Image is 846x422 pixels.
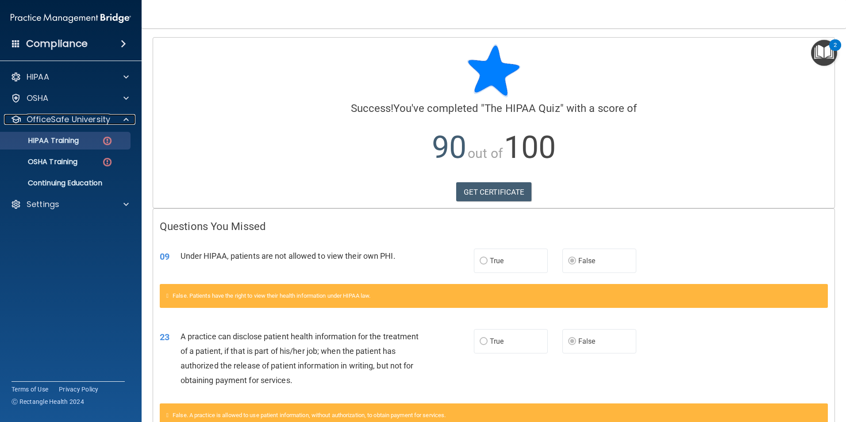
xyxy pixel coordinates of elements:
span: Under HIPAA, patients are not allowed to view their own PHI. [181,251,396,261]
a: GET CERTIFICATE [456,182,532,202]
span: False. A practice is allowed to use patient information, without authorization, to obtain payment... [173,412,446,418]
span: 23 [160,332,169,342]
span: out of [468,146,503,161]
p: HIPAA [27,72,49,82]
h4: Compliance [26,38,88,50]
p: HIPAA Training [6,136,79,145]
a: Terms of Use [12,385,48,394]
input: False [568,338,576,345]
p: Continuing Education [6,179,127,188]
div: 2 [834,45,837,57]
span: True [490,337,504,345]
span: False [578,257,596,265]
span: A practice can disclose patient health information for the treatment of a patient, if that is par... [181,332,419,385]
a: HIPAA [11,72,129,82]
span: False [578,337,596,345]
img: blue-star-rounded.9d042014.png [467,44,520,97]
span: 09 [160,251,169,262]
span: Ⓒ Rectangle Health 2024 [12,397,84,406]
span: 90 [432,129,466,165]
a: Settings [11,199,129,210]
input: False [568,258,576,265]
a: OSHA [11,93,129,104]
span: 100 [504,129,556,165]
p: OSHA [27,93,49,104]
img: PMB logo [11,9,131,27]
span: False. Patients have the right to view their health information under HIPAA law. [173,292,370,299]
img: danger-circle.6113f641.png [102,135,113,146]
img: danger-circle.6113f641.png [102,157,113,168]
span: Success! [351,102,394,115]
button: Open Resource Center, 2 new notifications [811,40,837,66]
input: True [480,338,488,345]
h4: You've completed " " with a score of [160,103,828,114]
p: OfficeSafe University [27,114,110,125]
p: Settings [27,199,59,210]
a: Privacy Policy [59,385,99,394]
input: True [480,258,488,265]
p: OSHA Training [6,157,77,166]
h4: Questions You Missed [160,221,828,232]
span: True [490,257,504,265]
a: OfficeSafe University [11,114,129,125]
span: The HIPAA Quiz [485,102,560,115]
